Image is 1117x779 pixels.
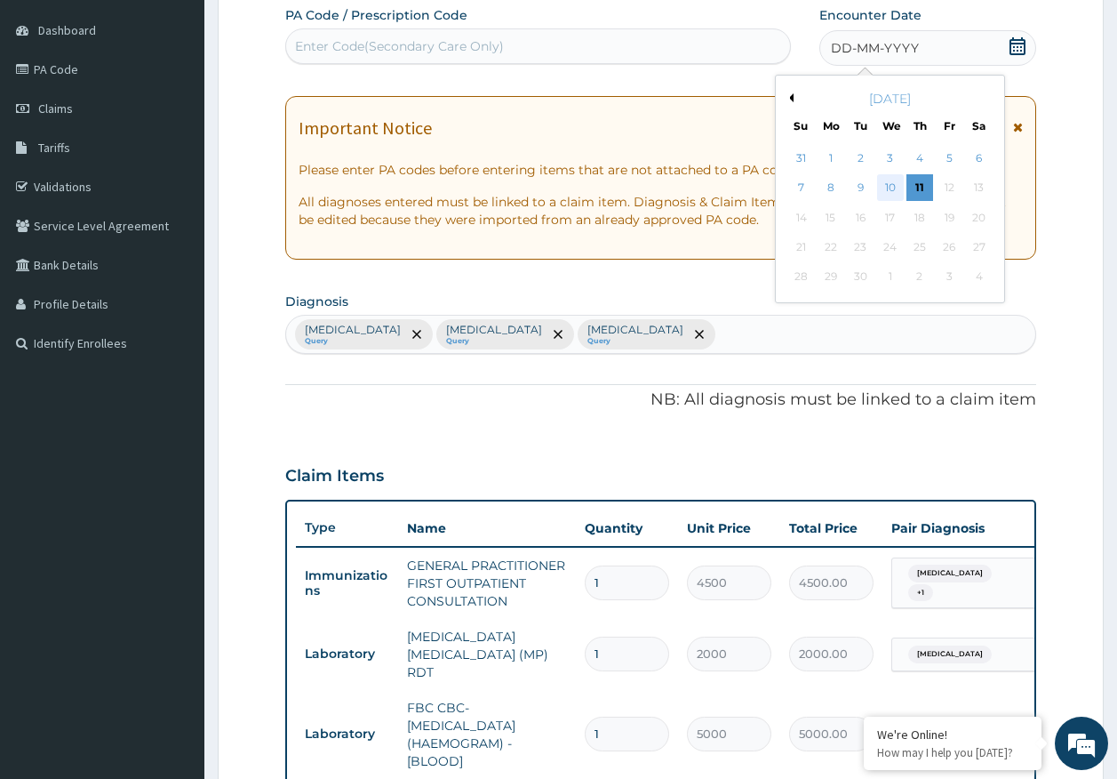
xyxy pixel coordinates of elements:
[398,690,576,779] td: FBC CBC-[MEDICAL_DATA] (HAEMOGRAM) - [BLOOD]
[882,510,1078,546] th: Pair Diagnosis
[299,193,1024,229] p: All diagnoses entered must be linked to a claim item. Diagnosis & Claim Items that are visible bu...
[398,510,576,546] th: Name
[299,161,1024,179] p: Please enter PA codes before entering items that are not attached to a PA code
[966,234,993,261] div: Not available Saturday, September 27th, 2025
[398,548,576,619] td: GENERAL PRACTITIONER FIRST OUTPATIENT CONSULTATION
[576,510,678,546] th: Quantity
[818,234,844,261] div: Not available Monday, September 22nd, 2025
[9,486,339,548] textarea: Type your message and hit 'Enter'
[92,100,299,123] div: Chat with us now
[966,175,993,202] div: Not available Saturday, September 13th, 2025
[291,9,334,52] div: Minimize live chat window
[882,118,898,133] div: We
[848,145,874,172] div: Choose Tuesday, September 2nd, 2025
[818,175,844,202] div: Choose Monday, September 8th, 2025
[913,118,928,133] div: Th
[819,6,922,24] label: Encounter Date
[818,145,844,172] div: Choose Monday, September 1st, 2025
[936,175,962,202] div: Not available Friday, September 12th, 2025
[972,118,987,133] div: Sa
[966,145,993,172] div: Choose Saturday, September 6th, 2025
[587,337,683,346] small: Query
[877,205,904,231] div: Not available Wednesday, September 17th, 2025
[285,467,384,486] h3: Claim Items
[906,234,933,261] div: Not available Thursday, September 25th, 2025
[966,264,993,291] div: Not available Saturday, October 4th, 2025
[780,510,882,546] th: Total Price
[788,264,815,291] div: Not available Sunday, September 28th, 2025
[906,145,933,172] div: Choose Thursday, September 4th, 2025
[587,323,683,337] p: [MEDICAL_DATA]
[794,118,809,133] div: Su
[446,323,542,337] p: [MEDICAL_DATA]
[877,175,904,202] div: Choose Wednesday, September 10th, 2025
[296,511,398,544] th: Type
[877,145,904,172] div: Choose Wednesday, September 3rd, 2025
[936,145,962,172] div: Choose Friday, September 5th, 2025
[285,389,1037,412] p: NB: All diagnosis must be linked to a claim item
[788,234,815,261] div: Not available Sunday, September 21st, 2025
[296,638,398,671] td: Laboratory
[877,264,904,291] div: Not available Wednesday, October 1st, 2025
[409,326,425,342] span: remove selection option
[823,118,838,133] div: Mo
[678,510,780,546] th: Unit Price
[299,118,432,138] h1: Important Notice
[788,145,815,172] div: Choose Sunday, August 31st, 2025
[906,264,933,291] div: Not available Thursday, October 2nd, 2025
[788,175,815,202] div: Choose Sunday, September 7th, 2025
[305,323,401,337] p: [MEDICAL_DATA]
[783,90,997,108] div: [DATE]
[285,293,348,310] label: Diagnosis
[942,118,957,133] div: Fr
[877,727,1028,743] div: We're Online!
[936,264,962,291] div: Not available Friday, October 3rd, 2025
[285,6,467,24] label: PA Code / Prescription Code
[908,646,992,663] span: [MEDICAL_DATA]
[296,559,398,607] td: Immunizations
[296,718,398,751] td: Laboratory
[908,565,992,582] span: [MEDICAL_DATA]
[786,144,993,293] div: month 2025-09
[295,37,504,55] div: Enter Code(Secondary Care Only)
[936,205,962,231] div: Not available Friday, September 19th, 2025
[906,205,933,231] div: Not available Thursday, September 18th, 2025
[848,175,874,202] div: Choose Tuesday, September 9th, 2025
[818,205,844,231] div: Not available Monday, September 15th, 2025
[853,118,868,133] div: Tu
[848,234,874,261] div: Not available Tuesday, September 23rd, 2025
[877,745,1028,760] p: How may I help you today?
[691,326,707,342] span: remove selection option
[877,234,904,261] div: Not available Wednesday, September 24th, 2025
[831,39,919,57] span: DD-MM-YYYY
[38,22,96,38] span: Dashboard
[908,584,933,602] span: + 1
[848,264,874,291] div: Not available Tuesday, September 30th, 2025
[305,337,401,346] small: Query
[788,205,815,231] div: Not available Sunday, September 14th, 2025
[398,619,576,690] td: [MEDICAL_DATA] [MEDICAL_DATA] (MP) RDT
[446,337,542,346] small: Query
[785,93,794,102] button: Previous Month
[906,175,933,202] div: Choose Thursday, September 11th, 2025
[818,264,844,291] div: Not available Monday, September 29th, 2025
[550,326,566,342] span: remove selection option
[103,224,245,404] span: We're online!
[38,100,73,116] span: Claims
[936,234,962,261] div: Not available Friday, September 26th, 2025
[966,205,993,231] div: Not available Saturday, September 20th, 2025
[33,89,72,133] img: d_794563401_company_1708531726252_794563401
[38,140,70,156] span: Tariffs
[848,205,874,231] div: Not available Tuesday, September 16th, 2025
